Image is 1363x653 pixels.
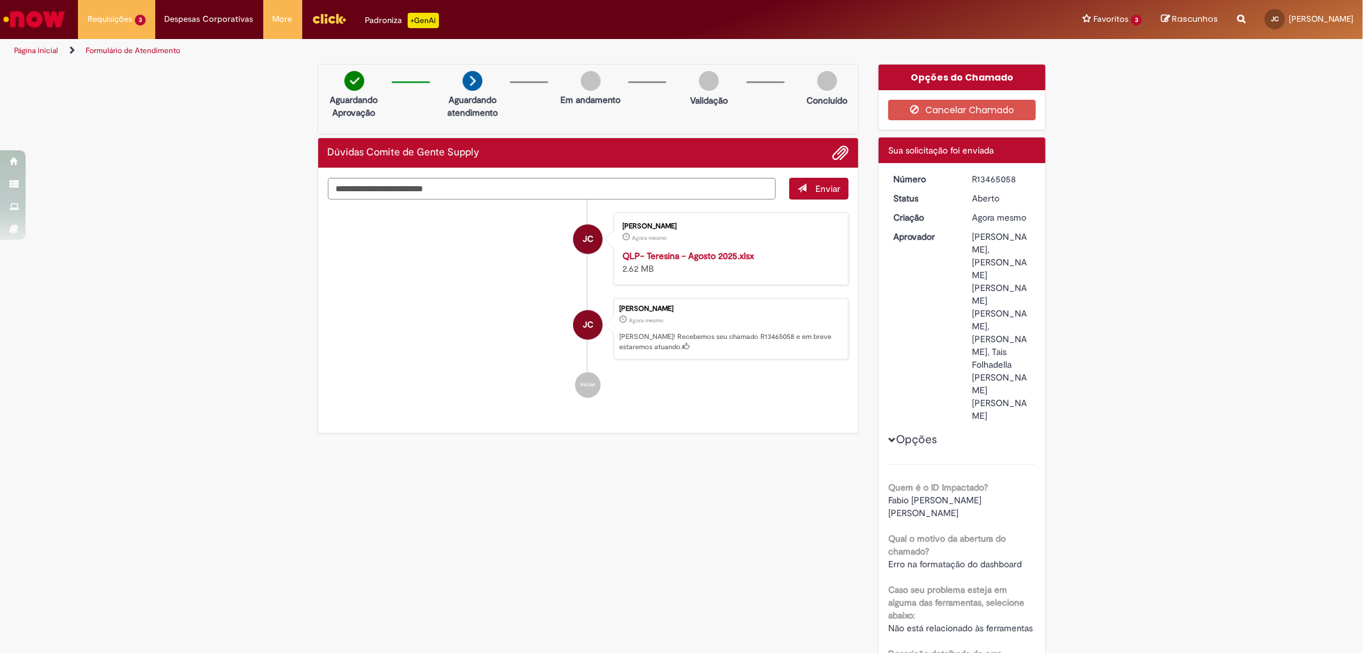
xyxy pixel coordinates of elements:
img: img-circle-grey.png [817,71,837,91]
button: Cancelar Chamado [888,100,1036,120]
div: Padroniza [366,13,439,28]
span: JC [583,310,594,340]
img: img-circle-grey.png [699,71,719,91]
a: QLP- Teresina - Agosto 2025.xlsx [622,250,754,262]
button: Enviar [789,178,849,200]
div: Julia Maciel Calazans [573,310,603,340]
dt: Criação [884,211,962,224]
a: Formulário de Atendimento [86,45,180,56]
b: Caso seu problema esteja em alguma das ferramentas, selecione abaixo: [888,584,1024,621]
img: ServiceNow [1,6,67,32]
span: JC [1271,15,1279,23]
span: Sua solicitação foi enviada [888,145,994,156]
span: 3 [1131,15,1142,26]
span: 3 [135,15,146,26]
button: Adicionar anexos [832,145,849,161]
span: Agora mesmo [629,317,663,324]
div: 2.62 MB [622,249,835,275]
img: click_logo_yellow_360x200.png [312,9,346,28]
span: Fabio [PERSON_NAME] [PERSON_NAME] [888,494,984,519]
p: Em andamento [560,93,620,106]
img: img-circle-grey.png [581,71,601,91]
div: Opções do Chamado [879,65,1045,90]
textarea: Digite sua mensagem aqui... [328,178,776,200]
img: check-circle-green.png [344,71,364,91]
div: Julia Maciel Calazans [573,224,603,254]
ul: Trilhas de página [10,39,899,63]
p: Aguardando atendimento [442,93,504,119]
span: Enviar [815,183,840,194]
span: Erro na formatação do dashboard [888,558,1022,570]
div: R13465058 [972,173,1031,185]
dt: Número [884,173,962,185]
p: Aguardando Aprovação [323,93,385,119]
time: 30/08/2025 13:24:05 [629,317,663,324]
p: Validação [690,94,728,107]
img: arrow-next.png [463,71,482,91]
span: Rascunhos [1172,13,1218,25]
div: [PERSON_NAME], [PERSON_NAME] [PERSON_NAME] [PERSON_NAME], [PERSON_NAME], Tais Folhadella [PERSON_... [972,230,1031,422]
a: Página inicial [14,45,58,56]
span: JC [583,224,594,255]
p: [PERSON_NAME]! Recebemos seu chamado R13465058 e em breve estaremos atuando. [619,332,842,352]
div: [PERSON_NAME] [622,223,835,230]
div: [PERSON_NAME] [619,305,842,313]
span: Agora mesmo [972,212,1026,223]
b: Qual o motivo da abertura do chamado? [888,533,1006,557]
p: +GenAi [408,13,439,28]
time: 30/08/2025 13:24:05 [972,212,1026,223]
dt: Status [884,192,962,205]
dt: Aprovador [884,230,962,243]
a: Rascunhos [1161,13,1218,26]
div: 30/08/2025 13:24:05 [972,211,1031,224]
p: Concluído [806,94,847,107]
span: [PERSON_NAME] [1289,13,1353,24]
span: Requisições [88,13,132,26]
span: Favoritos [1093,13,1128,26]
li: Julia Maciel Calazans [328,298,849,359]
time: 30/08/2025 13:24:04 [632,234,666,242]
span: More [273,13,293,26]
h2: Dúvidas Comite de Gente Supply Histórico de tíquete [328,147,480,159]
span: Despesas Corporativas [165,13,254,26]
div: Aberto [972,192,1031,205]
span: Agora mesmo [632,234,666,242]
ul: Histórico de tíquete [328,200,849,411]
b: Quem é o ID Impactado? [888,482,988,493]
span: Não está relacionado às ferramentas [888,622,1033,634]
